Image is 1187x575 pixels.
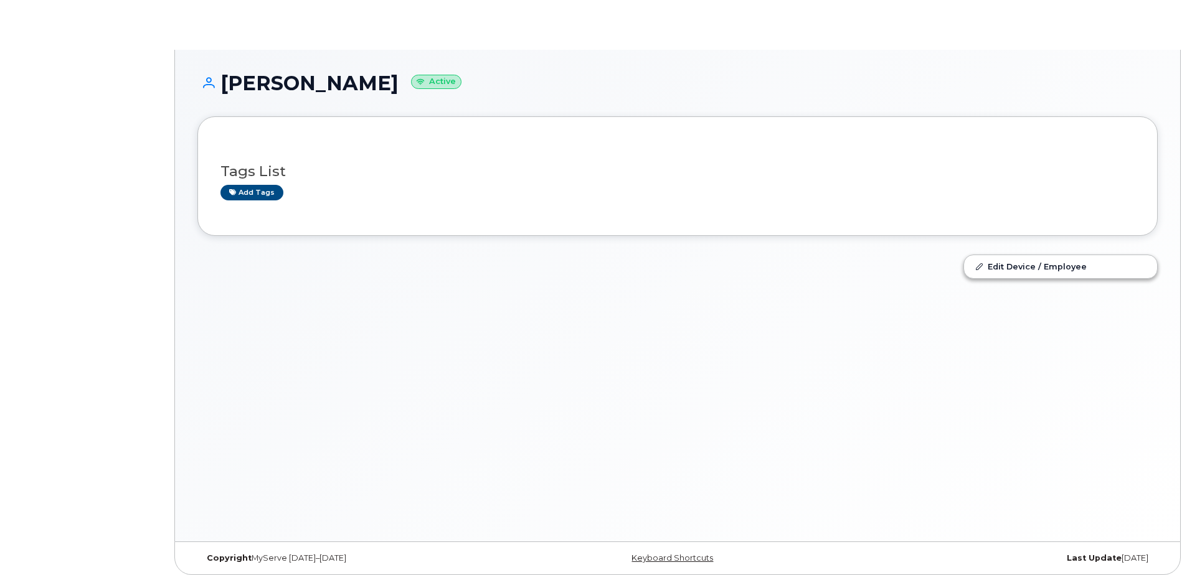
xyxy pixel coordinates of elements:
h1: [PERSON_NAME] [197,72,1158,94]
strong: Last Update [1067,553,1122,563]
a: Keyboard Shortcuts [631,553,713,563]
a: Add tags [220,185,283,200]
small: Active [411,75,461,89]
div: [DATE] [838,553,1158,563]
strong: Copyright [207,553,252,563]
h3: Tags List [220,164,1135,179]
div: MyServe [DATE]–[DATE] [197,553,518,563]
a: Edit Device / Employee [964,255,1157,278]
